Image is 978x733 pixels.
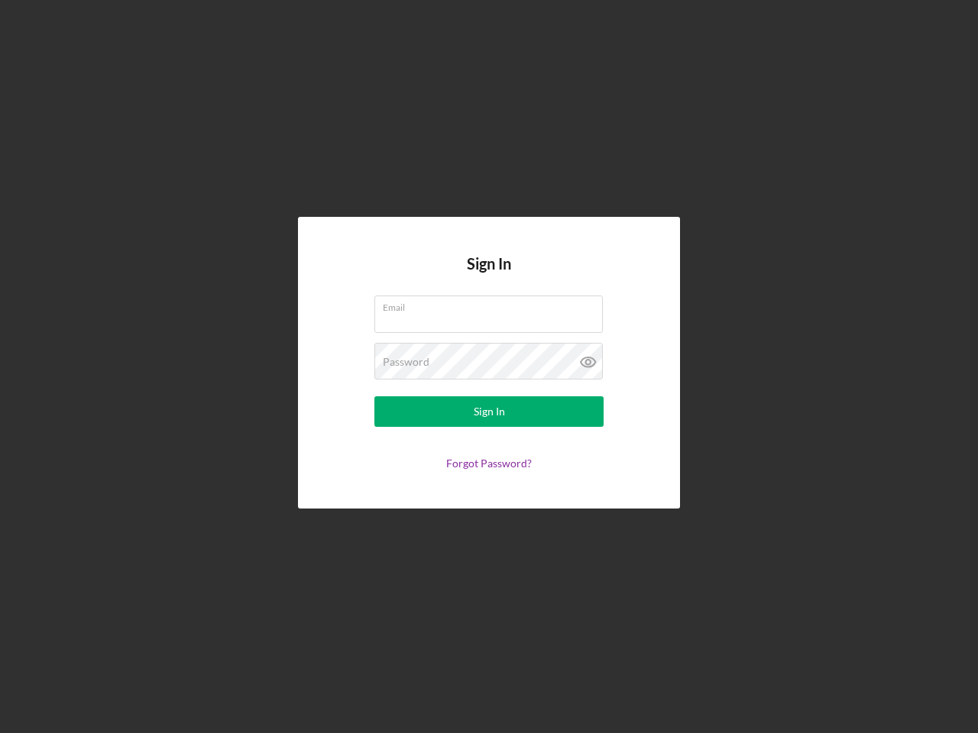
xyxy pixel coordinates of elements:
label: Email [383,296,603,313]
h4: Sign In [467,255,511,295]
button: Sign In [374,396,604,427]
div: Sign In [474,396,505,427]
a: Forgot Password? [446,457,532,470]
label: Password [383,356,429,368]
